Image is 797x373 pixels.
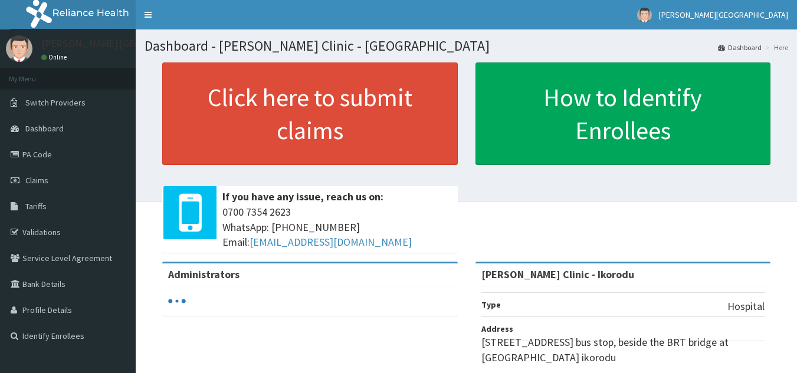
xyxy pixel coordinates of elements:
[162,62,458,165] a: Click here to submit claims
[481,324,513,334] b: Address
[145,38,788,54] h1: Dashboard - [PERSON_NAME] Clinic - [GEOGRAPHIC_DATA]
[481,268,634,281] strong: [PERSON_NAME] Clinic - Ikorodu
[168,292,186,310] svg: audio-loading
[718,42,762,52] a: Dashboard
[763,42,788,52] li: Here
[41,38,216,49] p: [PERSON_NAME][GEOGRAPHIC_DATA]
[475,62,771,165] a: How to Identify Enrollees
[222,190,383,203] b: If you have any issue, reach us on:
[6,35,32,62] img: User Image
[481,335,765,365] p: [STREET_ADDRESS] bus stop, beside the BRT bridge at [GEOGRAPHIC_DATA] ikorodu
[25,97,86,108] span: Switch Providers
[727,299,765,314] p: Hospital
[168,268,240,281] b: Administrators
[250,235,412,249] a: [EMAIL_ADDRESS][DOMAIN_NAME]
[25,123,64,134] span: Dashboard
[25,201,47,212] span: Tariffs
[637,8,652,22] img: User Image
[25,175,48,186] span: Claims
[41,53,70,61] a: Online
[481,299,501,310] b: Type
[659,9,788,20] span: [PERSON_NAME][GEOGRAPHIC_DATA]
[222,204,452,250] span: 0700 7354 2623 WhatsApp: [PHONE_NUMBER] Email:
